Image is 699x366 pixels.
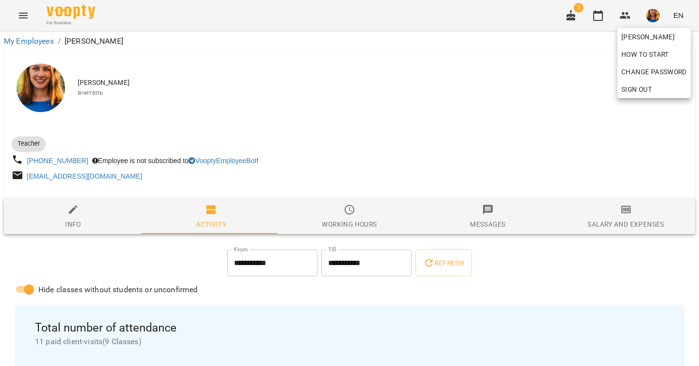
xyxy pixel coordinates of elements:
[617,46,673,63] a: How to start
[621,31,687,43] span: [PERSON_NAME]
[617,63,691,81] a: Change Password
[621,49,669,60] span: How to start
[621,66,687,78] span: Change Password
[621,83,652,95] span: Sign Out
[617,81,691,98] button: Sign Out
[617,28,691,46] a: [PERSON_NAME]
